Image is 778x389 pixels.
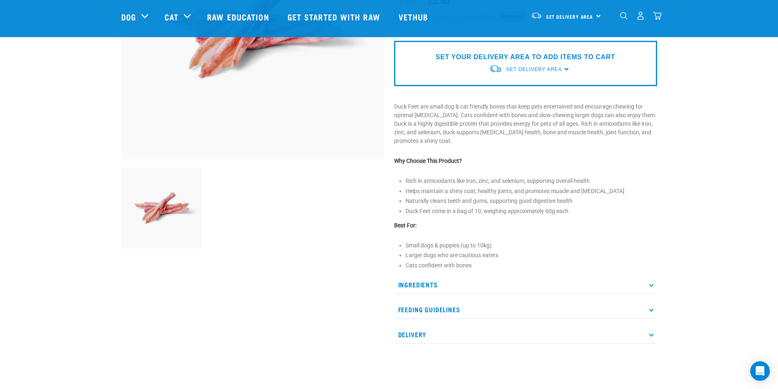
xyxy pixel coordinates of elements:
a: Dog [121,11,136,23]
li: Helps maintain a shiny coat, healthy joints, and promotes muscle and [MEDICAL_DATA] [406,187,657,196]
li: Duck Feet come in a bag of 10, weighing approximately 60g each [406,207,657,216]
img: home-icon-1@2x.png [620,12,628,20]
p: SET YOUR DELIVERY AREA TO ADD ITEMS TO CART [436,52,615,62]
p: Delivery [394,325,657,344]
img: home-icon@2x.png [653,11,662,20]
div: Open Intercom Messenger [750,361,770,381]
img: van-moving.png [489,64,502,73]
p: Duck Feet are small dog & cat friendly bones that keep pets entertained and encourage chewing for... [394,102,657,145]
span: Set Delivery Area [546,15,593,18]
a: Get started with Raw [279,0,390,33]
span: Set Delivery Area [506,67,562,72]
strong: Why Choose This Product? [394,158,462,164]
a: Cat [165,11,178,23]
a: Vethub [390,0,439,33]
strong: Best For: [394,222,417,229]
li: Rich in antioxidants like iron, zinc, and selenium, supporting overall health [406,177,657,185]
img: user.png [636,11,645,20]
li: Cats confident with bones [406,261,657,270]
a: Raw Education [199,0,279,33]
p: Ingredients [394,276,657,294]
img: Raw Essentials Duck Feet Raw Meaty Bones For Dogs [121,167,203,249]
li: Small dogs & puppies (up to 10kg) [406,241,657,250]
img: van-moving.png [531,12,542,19]
li: Naturally cleans teeth and gums, supporting good digestive health [406,197,657,205]
p: Feeding Guidelines [394,300,657,319]
li: Larger dogs who are cautious eaters [406,251,657,260]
